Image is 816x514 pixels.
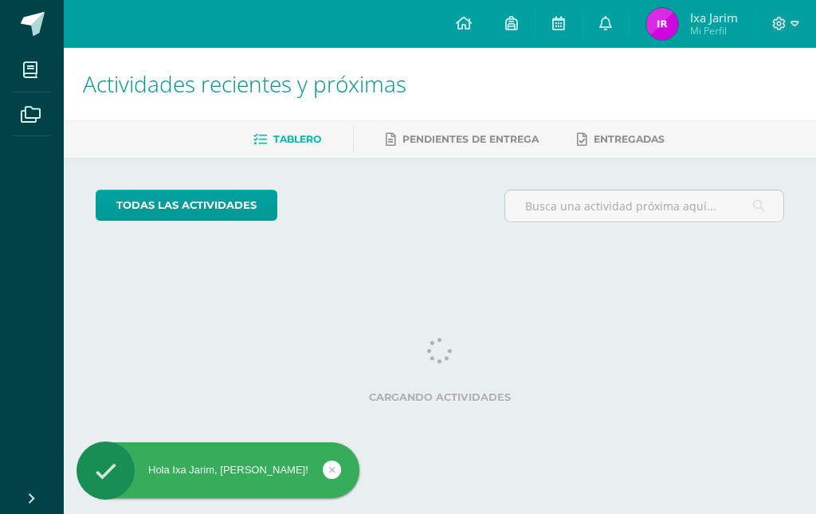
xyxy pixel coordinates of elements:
[273,133,321,145] span: Tablero
[76,463,359,477] div: Hola Ixa Jarim, [PERSON_NAME]!
[577,127,665,152] a: Entregadas
[594,133,665,145] span: Entregadas
[253,127,321,152] a: Tablero
[690,24,738,37] span: Mi Perfil
[96,190,277,221] a: todas las Actividades
[83,69,406,99] span: Actividades recientes y próximas
[646,8,678,40] img: 46b2f48b310031295d829cf89268843a.png
[402,133,539,145] span: Pendientes de entrega
[505,190,783,222] input: Busca una actividad próxima aquí...
[96,391,784,403] label: Cargando actividades
[690,10,738,26] span: Ixa Jarim
[386,127,539,152] a: Pendientes de entrega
